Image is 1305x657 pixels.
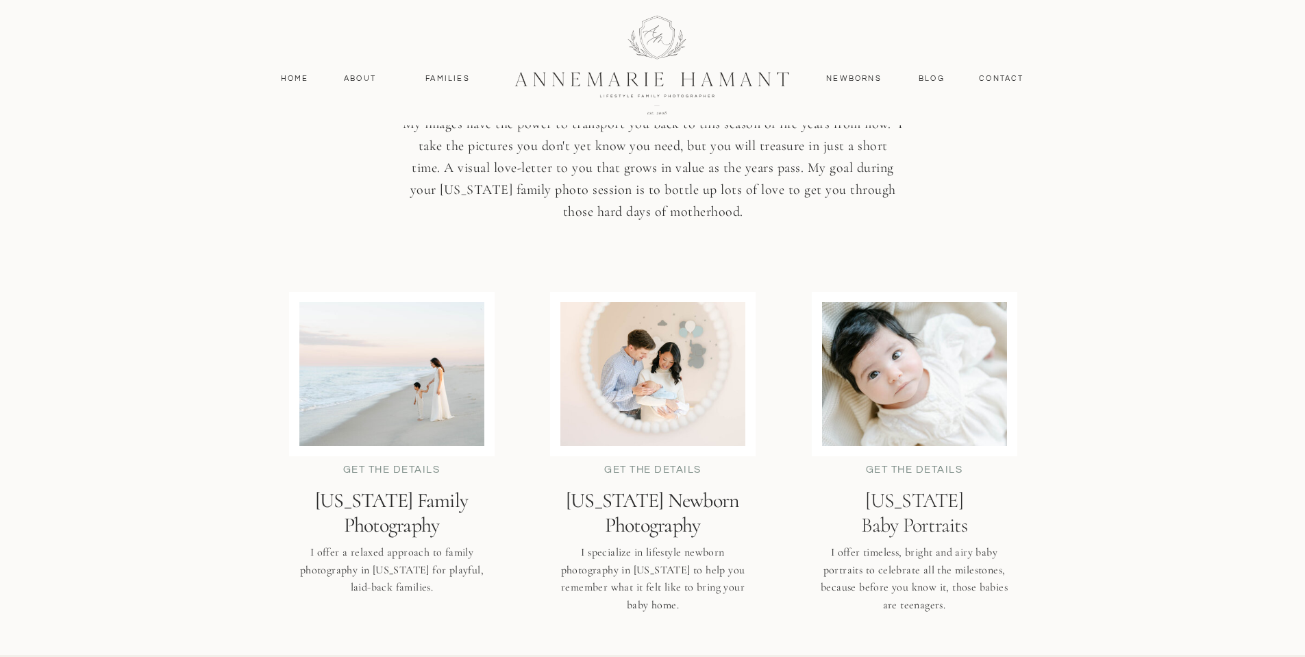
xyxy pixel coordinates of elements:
[818,544,1011,615] p: I offer timeless, bright and airy baby portraits to celebrate all the milestones, because before ...
[791,94,898,110] i: you were there too
[275,73,315,85] a: Home
[417,73,479,85] a: Families
[797,488,1032,537] a: [US_STATE]Baby Portraits
[821,73,887,85] a: Newborns
[556,544,750,615] h3: I specialize in lifestyle newborn photography in [US_STATE] to help you remember what it felt lik...
[275,488,509,537] h2: [US_STATE] Family Photography
[916,73,948,85] a: Blog
[275,488,509,537] a: [US_STATE] FamilyPhotography
[582,462,725,478] div: get the details
[536,488,770,537] a: [US_STATE] Newborn Photography
[797,488,1032,537] h2: [US_STATE] Baby Portraits
[293,544,491,602] h3: I offer a relaxed approach to family photography in [US_STATE] for playful, laid-back families.
[340,73,380,85] a: About
[972,73,1032,85] a: contact
[844,462,985,479] div: get the details
[403,25,904,232] p: We moms are so busy doing for our family, and yet we're often left out of the photographic memori...
[325,462,459,483] div: get the details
